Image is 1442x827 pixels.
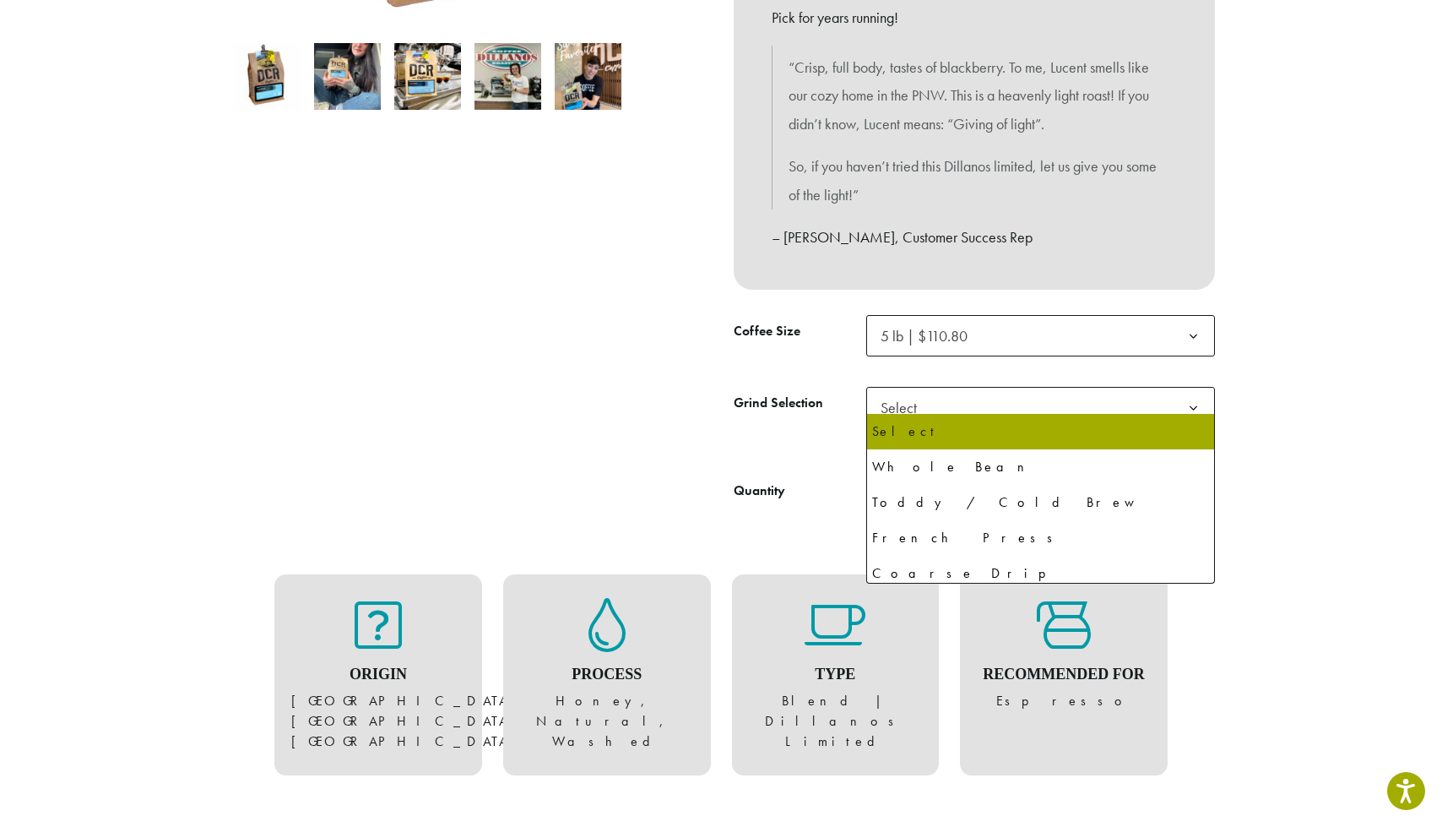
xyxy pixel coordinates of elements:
p: – [PERSON_NAME], Customer Success Rep [772,223,1177,252]
span: Select [874,391,934,424]
span: 5 lb | $110.80 [874,319,984,352]
div: Toddy / Cold Brew [872,490,1209,515]
span: 5 lb | $110.80 [881,326,968,345]
img: Lucent [234,43,301,110]
h4: Process [520,666,694,684]
figure: Espresso [977,598,1151,711]
p: So, if you haven’t tried this Dillanos limited, let us give you some of the light!” [789,152,1160,209]
div: Coarse Drip [872,561,1209,586]
img: Sams Favorite Dillanos Coffee [555,43,621,110]
span: Select [866,387,1215,428]
h4: Recommended For [977,666,1151,684]
img: Lucent - Image 3 [394,43,461,110]
h4: Type [749,666,923,684]
li: Select [867,414,1214,449]
div: Quantity [734,481,785,501]
figure: Blend | Dillanos Limited [749,598,923,752]
label: Grind Selection [734,391,866,416]
img: Tanner Burke picks Lucent 2021 [474,43,541,110]
span: 5 lb | $110.80 [866,315,1215,356]
img: Lucent - Image 2 [314,43,381,110]
label: Coffee Size [734,319,866,344]
h4: Origin [291,666,465,684]
figure: Honey, Natural, Washed [520,598,694,752]
p: “Crisp, full body, tastes of blackberry. To me, Lucent smells like our cozy home in the PNW. This... [789,53,1160,139]
div: French Press [872,525,1209,551]
figure: [GEOGRAPHIC_DATA], [GEOGRAPHIC_DATA], [GEOGRAPHIC_DATA] [291,598,465,752]
div: Whole Bean [872,454,1209,480]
